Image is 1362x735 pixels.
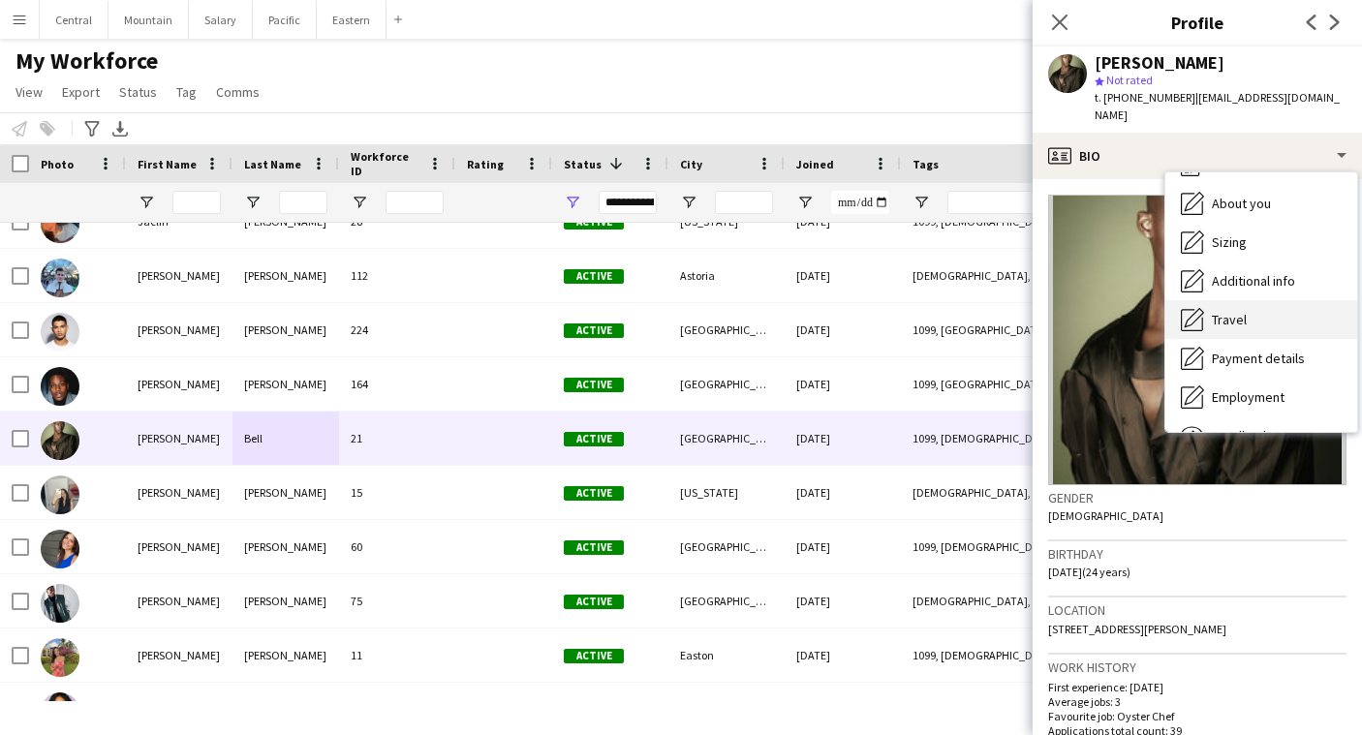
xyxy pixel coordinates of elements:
span: Active [564,649,624,663]
div: [DEMOGRAPHIC_DATA], [US_STATE], W2 [901,574,1123,628]
button: Open Filter Menu [351,194,368,211]
div: [PERSON_NAME] [126,303,232,356]
div: [GEOGRAPHIC_DATA] [668,357,785,411]
div: [GEOGRAPHIC_DATA] [668,574,785,628]
div: [DATE] [785,303,901,356]
input: Workforce ID Filter Input [386,191,444,214]
button: Central [40,1,108,39]
div: Easton [668,628,785,682]
div: About you [1165,184,1357,223]
div: [PERSON_NAME] [232,249,339,302]
div: [DATE] [785,466,901,519]
div: [PERSON_NAME] [1095,54,1224,72]
span: Status [564,157,602,171]
span: My Workforce [15,46,158,76]
div: 75 [339,574,455,628]
div: Feedback [1165,416,1357,455]
h3: Profile [1033,10,1362,35]
input: First Name Filter Input [172,191,221,214]
h3: Work history [1048,658,1347,676]
div: [DATE] [785,412,901,465]
div: 1099, [DEMOGRAPHIC_DATA], [GEOGRAPHIC_DATA] [901,520,1123,573]
div: [DATE] [785,520,901,573]
div: [DATE] [785,574,901,628]
div: 112 [339,249,455,302]
a: Export [54,79,108,105]
div: [DATE] [785,249,901,302]
span: [DEMOGRAPHIC_DATA] [1048,508,1163,523]
div: 11 [339,628,455,682]
div: [PERSON_NAME] [232,357,339,411]
button: Salary [189,1,253,39]
div: [DATE] [785,628,901,682]
div: [GEOGRAPHIC_DATA] [668,520,785,573]
div: Payment details [1165,339,1357,378]
div: [DATE] [785,357,901,411]
input: Joined Filter Input [831,191,889,214]
input: Tags Filter Input [947,191,1111,214]
div: [PERSON_NAME] [126,357,232,411]
button: Open Filter Menu [913,194,930,211]
div: [PERSON_NAME] [126,412,232,465]
div: 21 [339,412,455,465]
img: Jared Garzia [41,259,79,297]
span: Last Name [244,157,301,171]
button: Eastern [317,1,387,39]
div: 1099, [DEMOGRAPHIC_DATA], [US_STATE] [901,628,1123,682]
span: View [15,83,43,101]
span: Workforce ID [351,149,420,178]
span: Status [119,83,157,101]
div: 1099, [GEOGRAPHIC_DATA], [DEMOGRAPHIC_DATA] [901,303,1123,356]
div: 164 [339,357,455,411]
h3: Birthday [1048,545,1347,563]
button: Open Filter Menu [796,194,814,211]
input: City Filter Input [715,191,773,214]
span: Tag [176,83,197,101]
button: Pacific [253,1,317,39]
span: Not rated [1106,73,1153,87]
button: Open Filter Menu [680,194,697,211]
span: Joined [796,157,834,171]
a: View [8,79,50,105]
div: Sizing [1165,223,1357,261]
div: [PERSON_NAME] [232,628,339,682]
img: Jared Griffith [41,313,79,352]
span: Rating [467,157,504,171]
div: [GEOGRAPHIC_DATA] [668,303,785,356]
img: Jeremiah Bell [41,421,79,460]
div: [GEOGRAPHIC_DATA] [668,412,785,465]
div: Employment [1165,378,1357,416]
div: 224 [339,303,455,356]
h3: Location [1048,601,1347,619]
span: Active [564,540,624,555]
img: Johnatthan Hurtado [41,584,79,623]
p: Favourite job: Oyster Chef [1048,709,1347,723]
button: Open Filter Menu [564,194,581,211]
img: johanna sambucini [41,530,79,568]
span: Employment [1212,388,1285,406]
button: Open Filter Menu [138,194,155,211]
div: [PERSON_NAME] [232,520,339,573]
div: 15 [339,466,455,519]
div: [PERSON_NAME] [232,303,339,356]
div: Bell [232,412,339,465]
span: Active [564,432,624,446]
div: [DEMOGRAPHIC_DATA], [GEOGRAPHIC_DATA], [US_STATE], W2 [901,466,1123,519]
div: 1099, [DEMOGRAPHIC_DATA], [US_STATE] [901,412,1123,465]
span: First Name [138,157,197,171]
div: [PERSON_NAME] [126,249,232,302]
div: Additional info [1165,261,1357,300]
img: Jaylin Randolph [41,367,79,406]
img: joelle kaplan [41,475,79,514]
span: Payment details [1212,350,1305,367]
span: Active [564,323,624,338]
div: Astoria [668,249,785,302]
h3: Gender [1048,489,1347,506]
a: Comms [208,79,267,105]
img: Jaelin Lespier [41,204,79,243]
a: Tag [169,79,204,105]
div: 1099, [GEOGRAPHIC_DATA], [DEMOGRAPHIC_DATA] [901,357,1123,411]
span: Comms [216,83,260,101]
span: Export [62,83,100,101]
div: Bio [1033,133,1362,179]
